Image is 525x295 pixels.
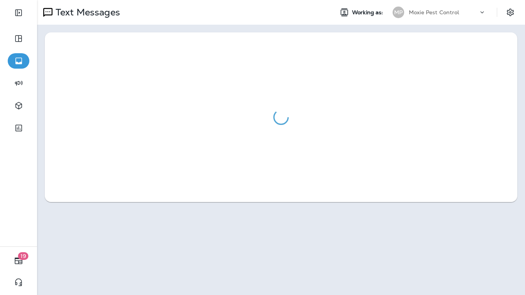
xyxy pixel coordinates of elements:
[393,7,404,18] div: MP
[8,5,29,20] button: Expand Sidebar
[352,9,385,16] span: Working as:
[18,252,29,260] span: 19
[8,253,29,268] button: 19
[409,9,459,15] p: Moxie Pest Control
[503,5,517,19] button: Settings
[52,7,120,18] p: Text Messages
